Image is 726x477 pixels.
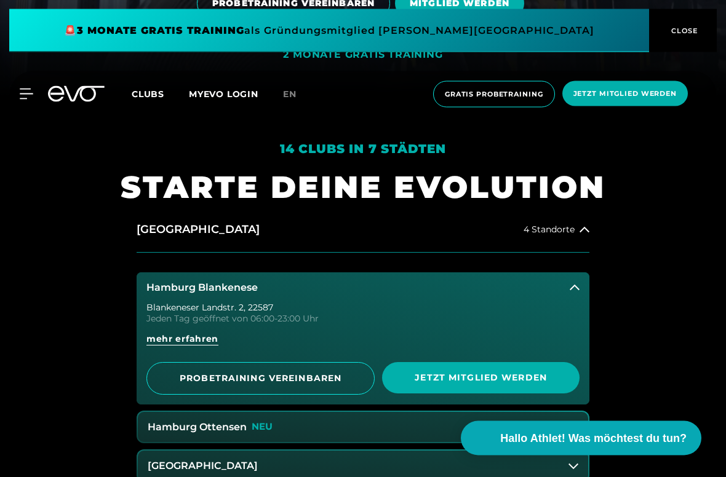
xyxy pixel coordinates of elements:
span: Gratis Probetraining [445,89,543,100]
h3: Hamburg Blankenese [146,283,258,294]
em: 14 Clubs in 7 Städten [280,142,446,157]
h2: [GEOGRAPHIC_DATA] [137,223,260,238]
h3: Hamburg Ottensen [148,422,247,433]
span: Jetzt Mitglied werden [573,89,677,99]
a: en [283,87,311,101]
span: Jetzt Mitglied werden [397,372,565,385]
h3: [GEOGRAPHIC_DATA] [148,461,258,472]
span: en [283,89,297,100]
a: Clubs [132,88,189,100]
span: PROBETRAINING VEREINBAREN [162,373,359,385]
a: MYEVO LOGIN [189,89,258,100]
button: [GEOGRAPHIC_DATA]4 Standorte [137,208,589,253]
span: Hallo Athlet! Was möchtest du tun? [500,430,687,447]
a: Jetzt Mitglied werden [382,363,580,395]
h1: STARTE DEINE EVOLUTION [121,168,605,208]
a: Gratis Probetraining [429,81,559,108]
div: Jeden Tag geöffnet von 06:00-23:00 Uhr [146,315,580,323]
div: Blankeneser Landstr. 2 , 22587 [146,304,580,312]
a: mehr erfahren [146,333,580,355]
a: Jetzt Mitglied werden [559,81,692,108]
span: CLOSE [668,25,698,36]
button: Hamburg Blankenese [137,273,589,304]
button: Hamburg OttensenNEU [138,412,588,443]
button: CLOSE [649,9,717,52]
span: 4 Standorte [524,226,575,235]
p: NEU [252,422,273,433]
button: Hallo Athlet! Was möchtest du tun? [461,421,701,455]
span: mehr erfahren [146,333,218,346]
span: Clubs [132,89,164,100]
a: PROBETRAINING VEREINBAREN [146,363,375,395]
